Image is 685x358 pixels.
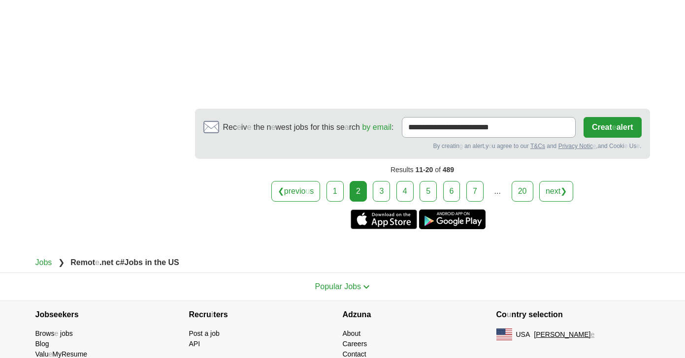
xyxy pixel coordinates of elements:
[609,143,624,149] readpronunciation-span: Cooki
[275,123,292,131] readpronunciation-span: west
[145,258,152,267] readpronunciation-word: in
[343,350,366,358] a: Contact
[640,143,641,149] readpronunciation-span: .
[593,143,596,149] readpronunciation-span: e
[584,117,642,138] button: Createalert
[305,187,310,195] readpronunciation-span: u
[435,166,441,174] readpronunciation-word: of
[344,282,361,291] readpronunciation-word: Jobs
[534,329,594,340] button: [PERSON_NAME]e
[241,123,247,131] readpronunciation-span: iv
[420,181,437,202] a: 5
[442,143,459,149] readpronunciation-span: creatin
[396,181,414,202] a: 4
[546,187,560,195] readpronunciation-word: next
[349,123,360,131] readpronunciation-span: rch
[223,123,237,131] readpronunciation-span: Rec
[558,143,578,149] readpronunciation-word: Privacy
[326,181,344,202] a: 1
[473,143,484,149] readpronunciation-word: alert
[530,143,534,149] readpronunciation-word: T
[488,181,507,201] div: ...
[464,143,471,149] readpronunciation-word: an
[48,350,52,358] readpronunciation-span: e
[560,187,567,195] readpronunciation-span: ❯
[617,123,633,131] readpronunciation-span: alert
[189,329,220,337] a: Post a job
[516,330,530,338] readpronunciation-word: USA
[534,330,590,338] readpronunciation-span: [PERSON_NAME]
[343,340,367,348] a: Careers
[70,258,95,267] readpronunciation-span: Remot
[345,123,349,131] readpronunciation-span: a
[486,143,489,149] readpronunciation-span: y
[120,258,125,267] readpronunciation-span: #
[373,123,391,131] readpronunciation-word: email
[534,143,538,149] readpronunciation-span: &
[294,123,308,131] readpronunciation-word: jobs
[58,258,65,267] span: ❯
[154,258,166,267] readpronunciation-word: the
[373,181,390,202] a: 3
[266,123,271,131] readpronunciation-span: n
[99,258,101,267] readpronunciation-span: .
[520,143,528,149] readpronunciation-word: our
[579,143,592,149] readpronunciation-span: Notic
[271,181,320,202] a: ❮previous
[489,143,492,149] readpronunciation-span: o
[52,350,62,358] readpronunciation-word: My
[590,330,594,338] readpronunciation-span: e
[528,310,562,319] readpronunciation-word: selection
[315,282,342,291] readpronunciation-word: Popular
[459,143,463,149] readpronunciation-span: g
[629,143,637,149] readpronunciation-span: Us
[612,123,617,131] readpronunciation-span: e
[322,123,334,131] readpronunciation-word: this
[35,350,49,358] readpronunciation-span: Valu
[35,329,55,337] readpronunciation-span: Brows
[210,329,220,337] readpronunciation-word: job
[54,329,58,337] readpronunciation-span: e
[512,310,526,319] readpronunciation-span: ntry
[433,143,440,149] readpronunciation-word: By
[62,350,87,358] readpronunciation-word: Resume
[35,350,88,358] a: ValueMyResume
[284,187,306,195] readpronunciation-span: previo
[223,121,394,133] span: :
[310,187,314,195] readpronunciation-span: s
[125,258,143,267] readpronunciation-word: Jobs
[271,123,275,131] readpronunciation-span: e
[189,329,203,337] readpronunciation-word: Post
[343,329,361,337] readpronunciation-word: About
[496,328,512,340] img: US flag
[514,143,519,149] readpronunciation-word: to
[237,123,241,131] readpronunciation-span: e
[350,181,367,202] div: 2
[362,123,370,131] readpronunciation-word: by
[35,329,73,337] a: Browse jobs
[530,143,545,149] a: T&Cs
[247,123,251,131] readpronunciation-span: e
[538,143,545,149] readpronunciation-word: Cs
[254,123,264,131] readpronunciation-word: the
[35,258,52,267] a: Jobs
[558,143,596,149] a: Privacy Notice
[484,143,486,149] readpronunciation-span: ,
[101,258,113,267] readpronunciation-word: net
[466,181,484,202] a: 7
[636,143,640,149] readpronunciation-span: e
[310,123,320,131] readpronunciation-word: for
[168,258,179,267] readpronunciation-word: US
[189,340,200,348] a: API
[204,329,208,337] readpronunciation-word: a
[116,258,120,267] readpronunciation-word: c
[598,143,608,149] readpronunciation-word: and
[363,285,370,289] img: toggle icon
[35,340,49,348] a: Blog
[278,187,284,195] readpronunciation-span: ❮
[391,166,414,174] readpronunciation-word: Results
[592,123,612,131] readpronunciation-span: Creat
